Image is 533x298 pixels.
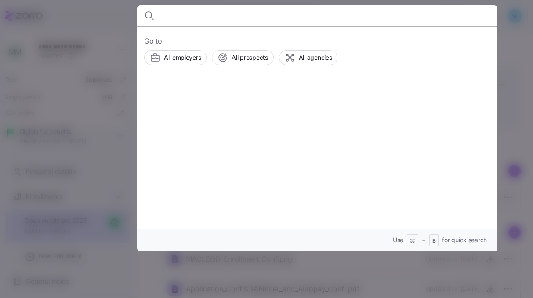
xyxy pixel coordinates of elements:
span: for quick search [442,236,487,244]
button: All employers [144,50,207,65]
span: All agencies [299,53,332,62]
button: All prospects [212,50,273,65]
button: All agencies [279,50,338,65]
span: + [422,236,426,244]
span: Use [393,236,403,244]
span: All prospects [232,53,268,62]
span: ⌘ [410,237,415,245]
span: B [432,237,436,245]
span: All employers [164,53,201,62]
span: Go to [144,36,490,47]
